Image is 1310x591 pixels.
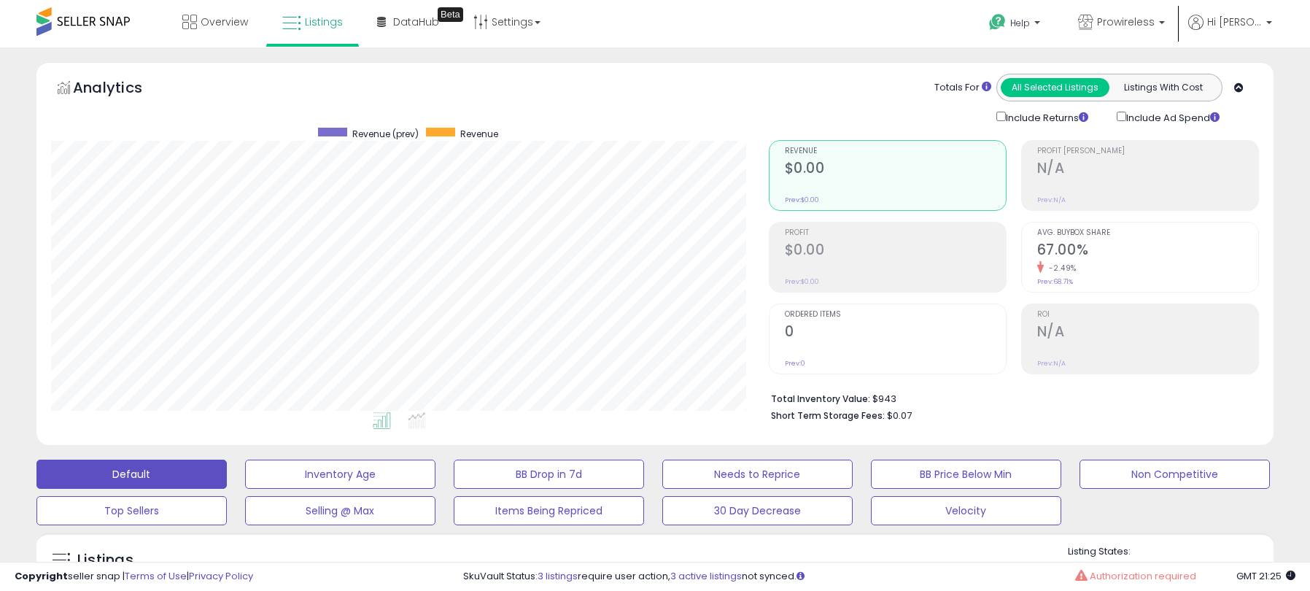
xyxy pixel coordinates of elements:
[1010,17,1030,29] span: Help
[785,277,819,286] small: Prev: $0.00
[771,389,1249,406] li: $943
[977,2,1055,47] a: Help
[1037,229,1258,237] span: Avg. Buybox Share
[393,15,439,29] span: DataHub
[1188,15,1272,47] a: Hi [PERSON_NAME]
[125,569,187,583] a: Terms of Use
[15,569,68,583] strong: Copyright
[785,359,805,368] small: Prev: 0
[934,81,991,95] div: Totals For
[785,242,1006,261] h2: $0.00
[988,13,1007,31] i: Get Help
[871,496,1061,525] button: Velocity
[1037,311,1258,319] span: ROI
[1044,263,1077,274] small: -2.49%
[785,311,1006,319] span: Ordered Items
[771,393,870,405] b: Total Inventory Value:
[1037,359,1066,368] small: Prev: N/A
[454,460,644,489] button: BB Drop in 7d
[670,569,742,583] a: 3 active listings
[77,550,133,571] h5: Listings
[1207,15,1262,29] span: Hi [PERSON_NAME]
[1037,277,1073,286] small: Prev: 68.71%
[1037,160,1258,179] h2: N/A
[36,496,227,525] button: Top Sellers
[1109,78,1217,97] button: Listings With Cost
[1068,545,1274,559] p: Listing States:
[1037,147,1258,155] span: Profit [PERSON_NAME]
[771,409,885,422] b: Short Term Storage Fees:
[887,409,912,422] span: $0.07
[1236,569,1295,583] span: 2025-10-7 21:25 GMT
[1090,569,1196,583] span: Authorization required
[1037,242,1258,261] h2: 67.00%
[662,460,853,489] button: Needs to Reprice
[785,196,819,204] small: Prev: $0.00
[1097,15,1155,29] span: Prowireless
[871,460,1061,489] button: BB Price Below Min
[1001,78,1109,97] button: All Selected Listings
[245,460,435,489] button: Inventory Age
[352,128,419,140] span: Revenue (prev)
[460,128,498,140] span: Revenue
[985,109,1106,125] div: Include Returns
[245,496,435,525] button: Selling @ Max
[538,569,578,583] a: 3 listings
[785,323,1006,343] h2: 0
[785,147,1006,155] span: Revenue
[785,229,1006,237] span: Profit
[15,570,253,584] div: seller snap | |
[1037,323,1258,343] h2: N/A
[36,460,227,489] button: Default
[438,7,463,22] div: Tooltip anchor
[189,569,253,583] a: Privacy Policy
[73,77,171,101] h5: Analytics
[1106,109,1243,125] div: Include Ad Spend
[1080,460,1270,489] button: Non Competitive
[785,160,1006,179] h2: $0.00
[305,15,343,29] span: Listings
[201,15,248,29] span: Overview
[463,570,1295,584] div: SkuVault Status: require user action, not synced.
[1037,196,1066,204] small: Prev: N/A
[662,496,853,525] button: 30 Day Decrease
[454,496,644,525] button: Items Being Repriced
